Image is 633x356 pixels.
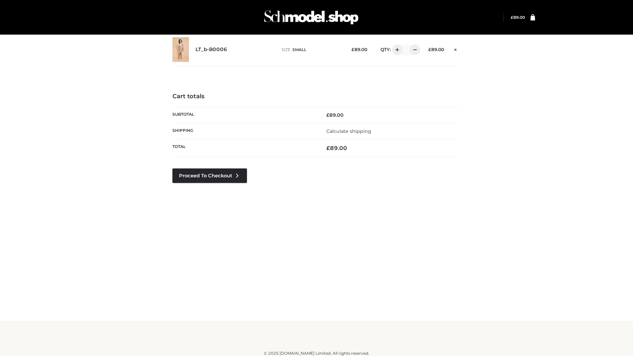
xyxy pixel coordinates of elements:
a: Proceed to Checkout [172,168,247,183]
a: Remove this item [451,44,461,53]
span: £ [511,15,513,20]
p: size : [282,47,341,53]
span: £ [326,112,329,118]
bdi: 89.00 [511,15,525,20]
a: Calculate shipping [326,128,371,134]
th: Shipping [172,123,316,139]
a: LT_b-B0006 [196,46,227,53]
div: QTY: [374,44,418,55]
bdi: 89.00 [326,112,344,118]
span: £ [326,145,330,151]
th: Total [172,139,316,157]
img: Schmodel Admin 964 [262,4,361,30]
bdi: 89.00 [326,145,347,151]
span: SMALL [292,47,306,52]
span: £ [428,47,431,52]
a: £89.00 [511,15,525,20]
bdi: 89.00 [428,47,444,52]
span: £ [351,47,354,52]
h4: Cart totals [172,93,461,100]
bdi: 89.00 [351,47,367,52]
img: LT_b-B0006 - SMALL [172,37,189,62]
th: Subtotal [172,107,316,123]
